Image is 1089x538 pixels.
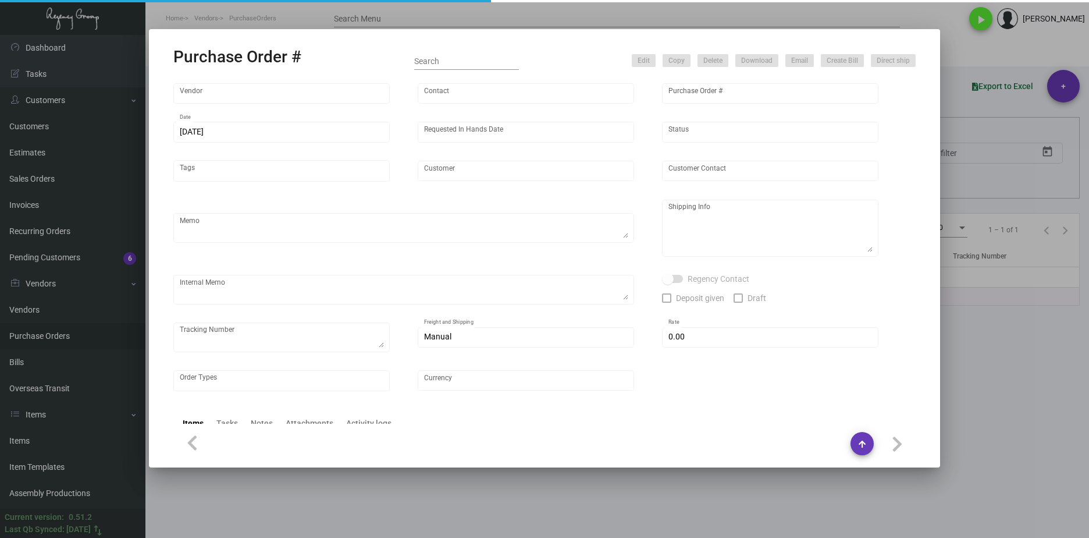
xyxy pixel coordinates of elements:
[877,56,910,66] span: Direct ship
[251,417,273,430] div: Notes
[688,272,749,286] span: Regency Contact
[741,56,773,66] span: Download
[703,56,723,66] span: Delete
[286,417,333,430] div: Attachments
[697,54,728,67] button: Delete
[183,417,204,430] div: Items
[735,54,778,67] button: Download
[5,511,64,523] div: Current version:
[791,56,808,66] span: Email
[748,291,766,305] span: Draft
[785,54,814,67] button: Email
[676,291,724,305] span: Deposit given
[871,54,916,67] button: Direct ship
[668,56,685,66] span: Copy
[173,47,301,67] h2: Purchase Order #
[827,56,858,66] span: Create Bill
[346,417,392,430] div: Activity logs
[663,54,691,67] button: Copy
[5,523,91,536] div: Last Qb Synced: [DATE]
[638,56,650,66] span: Edit
[821,54,864,67] button: Create Bill
[632,54,656,67] button: Edit
[69,511,92,523] div: 0.51.2
[216,417,238,430] div: Tasks
[424,332,451,341] span: Manual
